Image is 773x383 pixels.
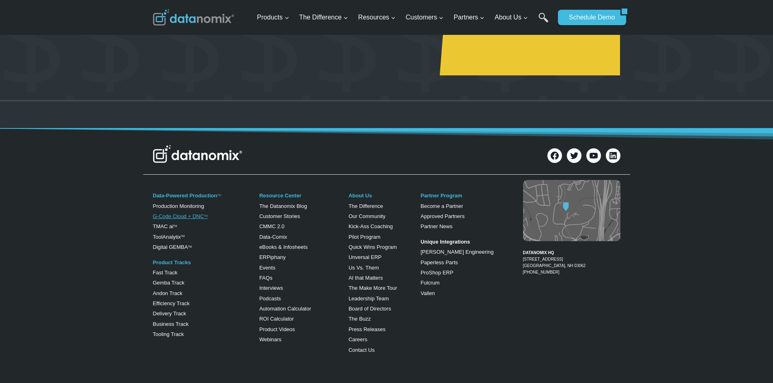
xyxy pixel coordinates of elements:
[420,223,452,229] a: Partner News
[153,270,178,276] a: Fast Track
[349,234,381,240] a: Pilot Program
[420,193,462,199] a: Partner Program
[558,10,620,25] a: Schedule Demo
[173,225,177,227] sup: TM
[420,270,453,276] a: ProShop ERP
[153,203,204,209] a: Production Monitoring
[495,12,528,23] span: About Us
[257,12,289,23] span: Products
[181,235,185,238] a: TM
[349,223,393,229] a: Kick-Ass Coaching
[538,13,549,31] a: Search
[153,145,242,163] img: Datanomix Logo
[153,213,208,219] a: G-Code Cloud + DNCTM
[349,275,383,281] a: AI that Matters
[259,295,281,302] a: Podcasts
[259,213,300,219] a: Customer Stories
[349,265,379,271] a: Us Vs. Them
[349,254,382,260] a: Unversal ERP
[420,280,439,286] a: Fulcrum
[420,249,493,255] a: [PERSON_NAME] Engineering
[523,243,620,276] figcaption: [PHONE_NUMBER]
[259,203,307,209] a: The Datanomix Blog
[523,250,554,255] strong: DATANOMIX HQ
[204,214,208,217] sup: TM
[349,306,391,312] a: Board of Directors
[420,239,470,245] strong: Unique Integrations
[349,295,389,302] a: Leadership Team
[454,12,484,23] span: Partners
[153,234,181,240] a: ToolAnalytix
[259,244,308,250] a: eBooks & Infosheets
[358,12,396,23] span: Resources
[153,280,185,286] a: Gemba Track
[153,300,190,306] a: Efficiency Track
[153,9,234,26] img: Datanomix
[153,290,183,296] a: Andon Track
[188,245,192,248] sup: TM
[299,12,348,23] span: The Difference
[349,203,383,209] a: The Difference
[153,223,177,229] a: TMAC aiTM
[259,265,276,271] a: Events
[406,12,444,23] span: Customers
[523,257,586,268] a: [STREET_ADDRESS][GEOGRAPHIC_DATA], NH 03062
[420,259,458,265] a: Paperless Parts
[153,310,186,317] a: Delivery Track
[259,234,287,240] a: Data-Comix
[153,259,191,265] a: Product Tracks
[349,213,385,219] a: Our Community
[259,275,273,281] a: FAQs
[523,180,620,241] img: Datanomix map image
[254,4,554,31] nav: Primary Navigation
[420,290,435,296] a: Vallen
[259,193,301,199] a: Resource Center
[259,306,311,312] a: Automation Calculator
[153,193,217,199] a: Data-Powered Production
[420,213,464,219] a: Approved Partners
[217,194,221,197] a: TM
[259,285,283,291] a: Interviews
[259,254,286,260] a: ERPiphany
[349,244,397,250] a: Quick Wins Program
[349,193,372,199] a: About Us
[259,223,284,229] a: CMMC 2.0
[349,285,397,291] a: The Make More Tour
[420,203,463,209] a: Become a Partner
[153,244,192,250] a: Digital GEMBATM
